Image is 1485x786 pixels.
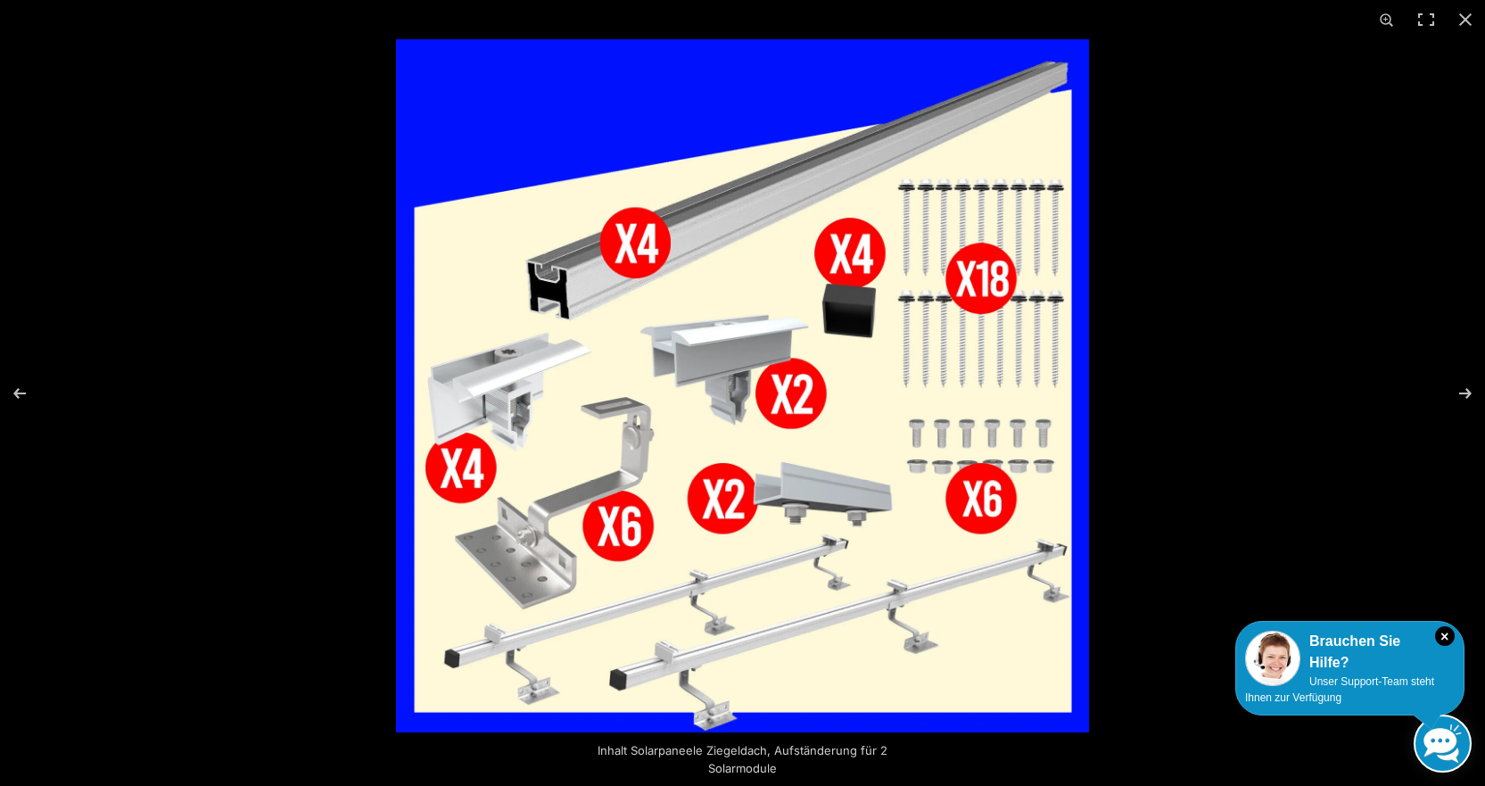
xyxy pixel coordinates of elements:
i: Schließen [1435,626,1455,646]
div: Inhalt Solarpaneele Ziegeldach, Aufständerung für 2 Solarmodule [556,732,930,786]
img: Customer service [1245,631,1300,686]
img: Inhalt-Solarpaneele-Ziegeldach.webp [396,39,1089,732]
div: Brauchen Sie Hilfe? [1245,631,1455,674]
span: Unser Support-Team steht Ihnen zur Verfügung [1245,675,1434,704]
